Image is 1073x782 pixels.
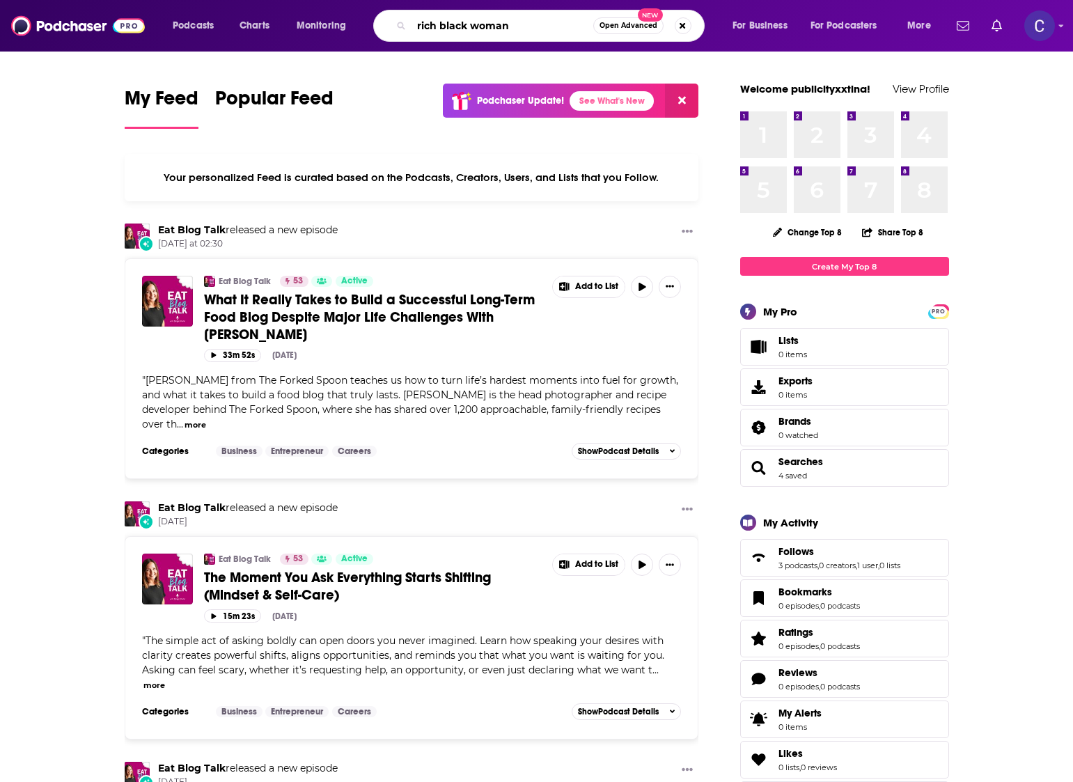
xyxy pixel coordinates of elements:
a: 0 lists [879,561,900,570]
a: Entrepreneur [265,446,329,457]
a: Bookmarks [778,586,860,598]
a: View Profile [893,82,949,95]
span: New [638,8,663,22]
a: See What's New [570,91,654,111]
a: Ratings [745,629,773,648]
div: New Episode [139,514,154,529]
a: 0 episodes [778,682,819,691]
img: tab_keywords_by_traffic_grey.svg [139,81,150,92]
button: 15m 23s [204,609,261,623]
span: Exports [745,377,773,397]
span: , [817,561,819,570]
button: open menu [287,15,364,37]
span: Likes [740,741,949,779]
span: My Alerts [778,707,822,719]
button: Open AdvancedNew [593,17,664,34]
span: My Feed [125,86,198,118]
span: Lists [778,334,799,347]
span: Add to List [575,281,618,292]
a: Popular Feed [215,86,334,129]
span: Monitoring [297,16,346,36]
span: , [819,601,820,611]
span: Popular Feed [215,86,334,118]
button: 33m 52s [204,349,261,362]
button: Show More Button [676,224,698,241]
p: Podchaser Update! [477,95,564,107]
button: Share Top 8 [861,219,924,246]
span: Open Advanced [600,22,657,29]
span: Brands [778,415,811,428]
span: Ratings [740,620,949,657]
span: 0 items [778,350,807,359]
a: Exports [740,368,949,406]
span: Exports [778,375,813,387]
a: Welcome publicityxxtina! [740,82,870,95]
a: 0 podcasts [820,601,860,611]
a: The Moment You Ask Everything Starts Shifting (Mindset & Self-Care) [142,554,193,604]
button: open menu [801,15,898,37]
a: 0 reviews [801,763,837,772]
span: Podcasts [173,16,214,36]
span: Ratings [778,626,813,639]
span: Lists [778,334,807,347]
img: Eat Blog Talk [204,554,215,565]
a: 1 user [857,561,878,570]
h3: released a new episode [158,501,338,515]
a: PRO [930,306,947,316]
a: 0 episodes [778,641,819,651]
a: 0 watched [778,430,818,440]
a: Eat Blog Talk [125,224,150,249]
a: Entrepreneur [265,706,329,717]
a: Eat Blog Talk [158,501,226,514]
button: open menu [898,15,948,37]
span: Brands [740,409,949,446]
a: Active [336,554,373,565]
a: Follows [745,548,773,568]
a: Eat Blog Talk [158,224,226,236]
a: Create My Top 8 [740,257,949,276]
span: Active [341,552,368,566]
a: Careers [332,706,377,717]
a: Eat Blog Talk [219,554,271,565]
a: 0 creators [819,561,856,570]
div: My Activity [763,516,818,529]
a: Ratings [778,626,860,639]
span: Follows [740,539,949,577]
div: Search podcasts, credits, & more... [386,10,718,42]
a: Business [216,706,263,717]
button: Show More Button [659,276,681,298]
a: Show notifications dropdown [986,14,1008,38]
div: My Pro [763,305,797,318]
a: Brands [745,418,773,437]
img: logo_orange.svg [22,22,33,33]
img: User Profile [1024,10,1055,41]
span: Active [341,274,368,288]
h3: Categories [142,706,205,717]
span: 0 items [778,390,813,400]
span: For Podcasters [810,16,877,36]
div: [DATE] [272,611,297,621]
a: Eat Blog Talk [158,762,226,774]
img: Podchaser - Follow, Share and Rate Podcasts [11,13,145,39]
a: Likes [745,750,773,769]
div: Keywords by Traffic [154,82,235,91]
span: For Business [733,16,788,36]
span: Charts [240,16,269,36]
input: Search podcasts, credits, & more... [412,15,593,37]
div: Domain Overview [53,82,125,91]
a: 3 podcasts [778,561,817,570]
img: What It Really Takes to Build a Successful Long-Term Food Blog Despite Major Life Challenges With... [142,276,193,327]
span: [PERSON_NAME] from The Forked Spoon teaches us how to turn life’s hardest moments into fuel for g... [142,374,678,430]
button: open menu [723,15,805,37]
span: Searches [740,449,949,487]
span: Bookmarks [740,579,949,617]
button: more [143,680,165,691]
a: Searches [778,455,823,468]
img: Eat Blog Talk [125,501,150,526]
span: , [819,682,820,691]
